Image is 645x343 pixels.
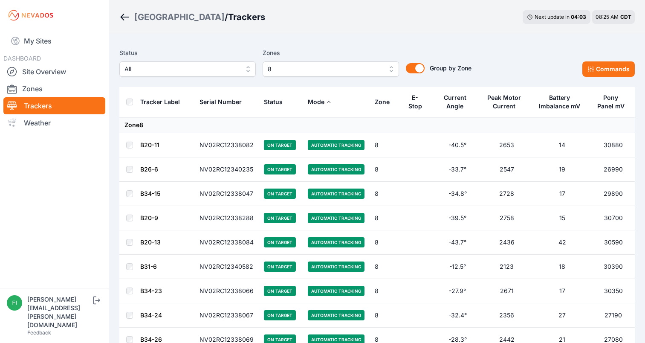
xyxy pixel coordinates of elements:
[535,14,570,20] span: Next update in
[308,189,364,199] span: Automatic Tracking
[308,164,364,174] span: Automatic Tracking
[140,214,158,221] a: B20-9
[370,206,402,230] td: 8
[264,92,289,112] button: Status
[434,303,480,328] td: -32.4°
[434,157,480,182] td: -33.7°
[194,157,259,182] td: NV02RC12340235
[481,303,533,328] td: 2356
[225,11,228,23] span: /
[596,14,619,20] span: 08:25 AM
[571,14,586,20] div: 04 : 03
[7,295,22,311] img: fidel.lopez@prim.com
[264,213,296,223] span: On Target
[481,230,533,255] td: 2436
[582,61,635,77] button: Commands
[264,140,296,150] span: On Target
[533,279,592,303] td: 17
[134,11,225,23] a: [GEOGRAPHIC_DATA]
[370,255,402,279] td: 8
[140,287,162,294] a: B34-23
[140,336,162,343] a: B34-26
[592,255,635,279] td: 30390
[434,279,480,303] td: -27.9°
[308,213,364,223] span: Automatic Tracking
[308,310,364,320] span: Automatic Tracking
[533,182,592,206] td: 17
[533,230,592,255] td: 42
[140,311,162,319] a: B34-24
[430,64,471,72] span: Group by Zone
[194,303,259,328] td: NV02RC12338067
[308,98,324,106] div: Mode
[140,190,160,197] a: B34-15
[194,255,259,279] td: NV02RC12340582
[3,80,105,97] a: Zones
[407,93,423,110] div: E-Stop
[194,133,259,157] td: NV02RC12338082
[27,295,91,329] div: [PERSON_NAME][EMAIL_ADDRESS][PERSON_NAME][DOMAIN_NAME]
[370,279,402,303] td: 8
[486,87,528,116] button: Peak Motor Current
[434,255,480,279] td: -12.5°
[440,93,470,110] div: Current Angle
[264,189,296,199] span: On Target
[194,230,259,255] td: NV02RC12338084
[263,48,399,58] label: Zones
[264,237,296,247] span: On Target
[592,157,635,182] td: 26990
[194,182,259,206] td: NV02RC12338047
[434,230,480,255] td: -43.7°
[268,64,382,74] span: 8
[119,6,265,28] nav: Breadcrumb
[119,48,256,58] label: Status
[407,87,429,116] button: E-Stop
[370,230,402,255] td: 8
[592,206,635,230] td: 30700
[140,98,180,106] div: Tracker Label
[533,303,592,328] td: 27
[481,279,533,303] td: 2671
[264,164,296,174] span: On Target
[592,133,635,157] td: 30880
[308,262,364,272] span: Automatic Tracking
[140,92,187,112] button: Tracker Label
[264,310,296,320] span: On Target
[194,206,259,230] td: NV02RC12338288
[3,63,105,80] a: Site Overview
[119,117,635,133] td: Zone 8
[592,303,635,328] td: 27190
[140,141,159,148] a: B20-11
[434,133,480,157] td: -40.5°
[375,92,396,112] button: Zone
[592,182,635,206] td: 29890
[264,98,283,106] div: Status
[140,166,158,173] a: B26-6
[264,262,296,272] span: On Target
[375,98,390,106] div: Zone
[533,133,592,157] td: 14
[538,87,587,116] button: Battery Imbalance mV
[597,87,630,116] button: Pony Panel mV
[124,64,239,74] span: All
[140,263,157,270] a: B31-6
[263,61,399,77] button: 8
[533,255,592,279] td: 18
[486,93,523,110] div: Peak Motor Current
[308,92,331,112] button: Mode
[140,238,161,246] a: B20-13
[119,61,256,77] button: All
[7,9,55,22] img: Nevados
[533,206,592,230] td: 15
[434,206,480,230] td: -39.5°
[370,157,402,182] td: 8
[481,157,533,182] td: 2547
[597,93,625,110] div: Pony Panel mV
[370,182,402,206] td: 8
[308,237,364,247] span: Automatic Tracking
[3,114,105,131] a: Weather
[538,93,581,110] div: Battery Imbalance mV
[434,182,480,206] td: -34.8°
[592,230,635,255] td: 30590
[370,303,402,328] td: 8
